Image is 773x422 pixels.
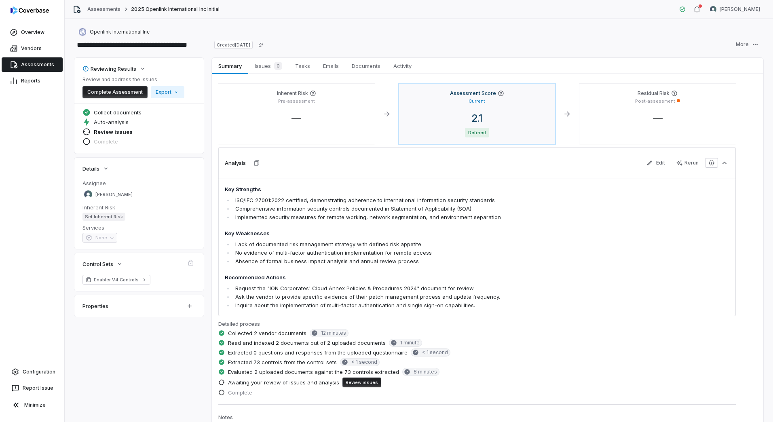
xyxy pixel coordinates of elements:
[233,301,628,310] li: Inquire about the implementation of multi-factor authentication and single sign-on capabilities.
[422,349,448,356] span: < 1 second
[228,368,399,376] span: Evaluated 2 uploaded documents against the 73 controls extracted
[233,284,628,293] li: Request the "ION Corporates' Cloud Annex Policies & Procedures 2024" document for review.
[321,330,346,336] span: 12 minutes
[233,205,628,213] li: Comprehensive information security controls documented in Statement of Applicability (SOA)
[225,274,628,282] h4: Recommended Actions
[465,128,489,137] span: Defined
[646,112,669,124] span: —
[2,74,63,88] a: Reports
[228,359,337,366] span: Extracted 73 controls from the control sets
[277,90,308,97] h4: Inherent Risk
[225,230,628,238] h4: Key Weaknesses
[218,319,736,329] p: Detailed process
[82,260,113,268] span: Control Sets
[80,60,148,77] button: Reviewing Results
[233,293,628,301] li: Ask the vendor to provide specific evidence of their patch management process and update frequency.
[151,86,184,98] button: Export
[2,41,63,56] a: Vendors
[95,192,133,198] span: [PERSON_NAME]
[251,60,285,72] span: Issues
[82,275,150,285] a: Enabler V4 Controls
[11,6,49,15] img: logo-D7KZi-bG.svg
[720,6,760,13] span: [PERSON_NAME]
[225,186,628,194] h4: Key Strengths
[228,339,386,346] span: Read and indexed 2 documents out of 2 uploaded documents
[228,349,408,356] span: Extracted 0 questions and responses from the uploaded questionnaire
[2,57,63,72] a: Assessments
[3,365,61,379] a: Configuration
[80,255,125,272] button: Control Sets
[642,157,670,169] button: Edit
[82,65,136,72] div: Reviewing Results
[76,25,152,39] button: https://openlinksw.com/Openlink International Inc
[215,61,245,71] span: Summary
[414,369,437,375] span: 8 minutes
[292,61,313,71] span: Tasks
[233,249,628,257] li: No evidence of multi-factor authentication implementation for remote access
[3,381,61,395] button: Report Issue
[731,38,763,51] button: More
[94,276,139,283] span: Enabler V4 Controls
[233,257,628,266] li: Absence of formal business impact analysis and annual review process
[225,159,246,167] h3: Analysis
[94,138,118,145] span: Complete
[233,240,628,249] li: Lack of documented risk management strategy with defined risk appetite
[228,329,306,337] span: Collected 2 vendor documents
[705,3,765,15] button: Sean Wozniak avatar[PERSON_NAME]
[214,41,252,49] span: Created [DATE]
[94,109,142,116] span: Collect documents
[228,389,252,396] span: Complete
[285,112,308,124] span: —
[465,112,489,124] span: 2.1
[351,359,377,365] span: < 1 second
[469,98,485,104] p: Current
[400,340,420,346] span: 1 minute
[233,196,628,205] li: ISO/IEC 27001:2022 certified, demonstrating adherence to international information security stand...
[82,76,184,83] p: Review and address the issues
[676,160,699,166] div: Rerun
[90,29,150,35] span: Openlink International Inc
[80,160,112,177] button: Details
[82,224,196,231] dt: Services
[131,6,220,13] span: 2025 Openlink International Inc Initial
[3,397,61,413] button: Minimize
[84,190,92,198] img: Sean Wozniak avatar
[390,61,415,71] span: Activity
[233,213,628,222] li: Implemented security measures for remote working, network segmentation, and environment separation
[82,204,196,211] dt: Inherent Risk
[274,62,282,70] span: 0
[278,98,315,104] p: Pre-assessment
[2,25,63,40] a: Overview
[348,61,384,71] span: Documents
[672,157,703,169] button: Rerun
[710,6,716,13] img: Sean Wozniak avatar
[320,61,342,71] span: Emails
[450,90,496,97] h4: Assessment Score
[82,179,196,187] dt: Assignee
[87,6,120,13] a: Assessments
[82,86,148,98] button: Complete Assessment
[228,379,339,386] span: Awaiting your review of issues and analysis
[82,165,99,172] span: Details
[635,98,675,104] p: Post-assessment
[638,90,670,97] h4: Residual Risk
[342,378,381,387] button: Review issues
[82,213,125,221] span: Set Inherent Risk
[253,38,268,52] button: Copy link
[94,128,133,135] span: Review issues
[94,118,129,126] span: Auto-analysis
